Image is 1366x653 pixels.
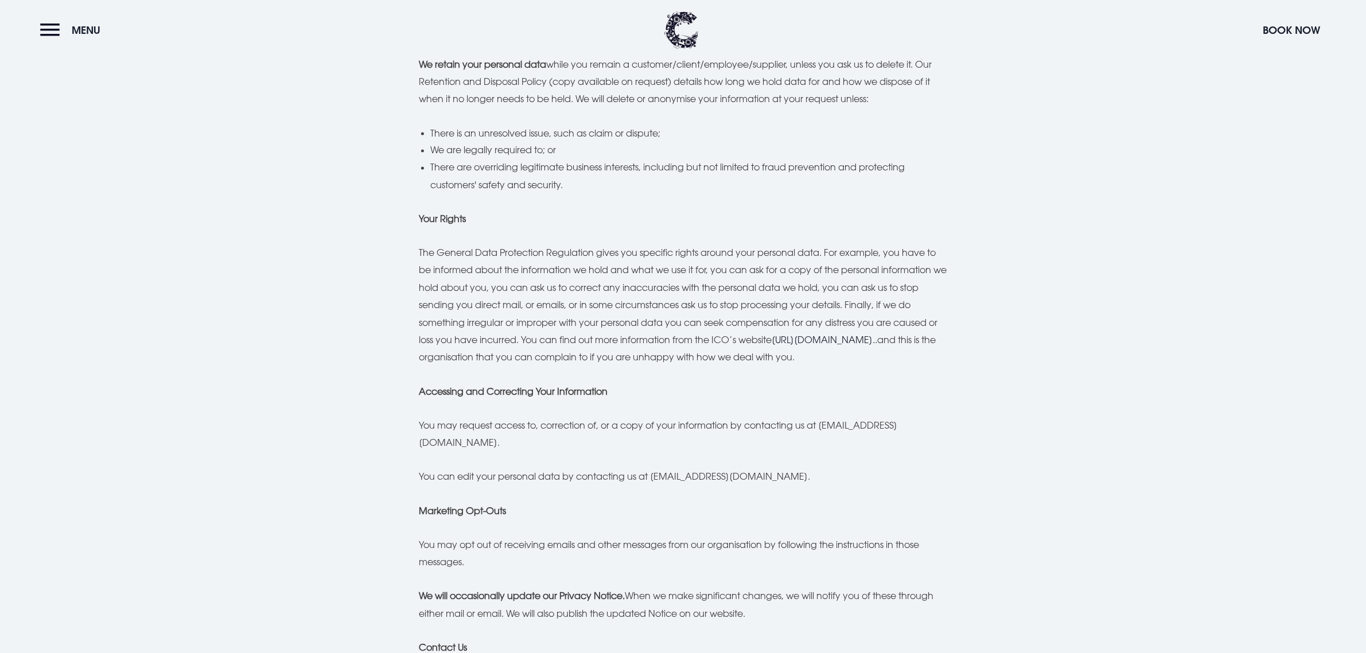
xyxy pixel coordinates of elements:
[431,159,947,194] li: There are overriding legitimate business interests, including but not limited to fraud prevention...
[419,588,947,623] p: When we make significant changes, we will notify you of these through either mail or email. We wi...
[419,56,947,108] p: while you remain a customer/client/employee/supplier, unless you ask us to delete it. Our Retenti...
[40,18,106,42] button: Menu
[419,386,608,398] strong: Accessing and Correcting Your Information
[419,537,947,572] p: You may opt out of receiving emails and other messages from our organisation by following the ins...
[664,11,699,49] img: Clandeboye Lodge
[419,417,947,452] p: You may request access to, correction of, or a copy of your information by contacting us at [EMAI...
[72,24,100,37] span: Menu
[419,506,507,517] strong: Marketing Opt-Outs
[772,335,878,346] a: [URL][DOMAIN_NAME]..
[431,142,947,159] li: We are legally required to; or
[419,59,547,70] strong: We retain your personal data
[419,244,947,367] p: The General Data Protection Regulation gives you specific rights around your personal data. For e...
[419,590,625,602] strong: We will occasionally update our Privacy Notice.
[1257,18,1326,42] button: Book Now
[419,468,947,485] p: You can edit your personal data by contacting us at [EMAIL_ADDRESS][DOMAIN_NAME].
[431,125,947,142] li: There is an unresolved issue, such as claim or dispute;
[419,213,466,225] strong: Your Rights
